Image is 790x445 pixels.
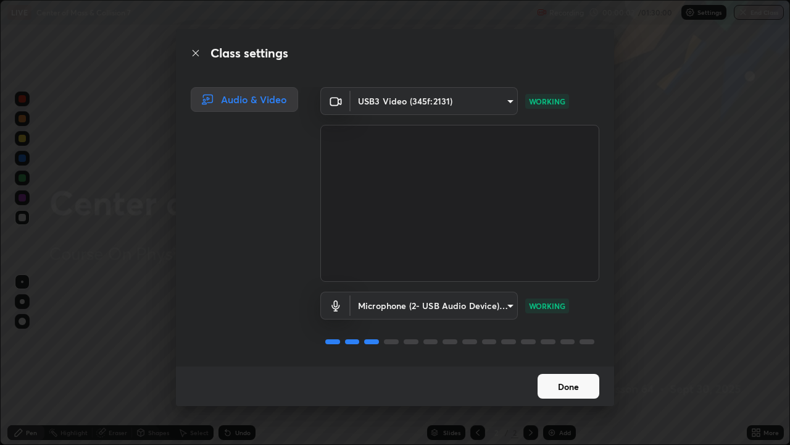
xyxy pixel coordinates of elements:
[191,87,298,112] div: Audio & Video
[351,292,518,320] div: USB3 Video (345f:2131)
[210,44,288,62] h2: Class settings
[529,300,565,311] p: WORKING
[529,96,565,107] p: WORKING
[538,374,599,399] button: Done
[351,87,518,115] div: USB3 Video (345f:2131)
